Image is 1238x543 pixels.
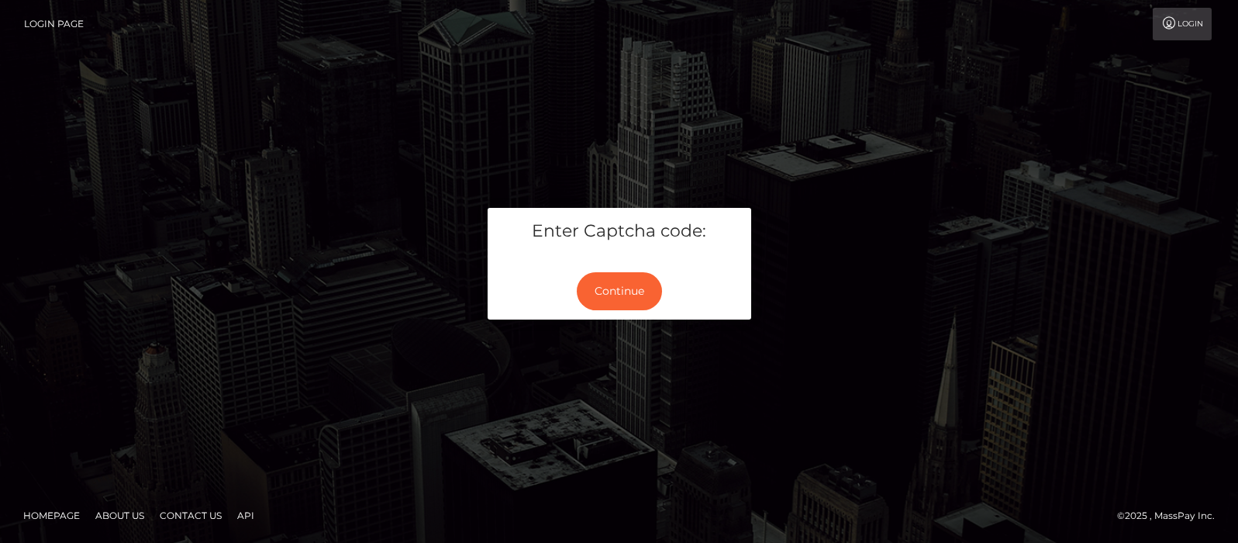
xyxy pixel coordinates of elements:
[1153,8,1212,40] a: Login
[17,503,86,527] a: Homepage
[499,220,740,244] h5: Enter Captcha code:
[231,503,260,527] a: API
[577,272,662,310] button: Continue
[24,8,84,40] a: Login Page
[153,503,228,527] a: Contact Us
[89,503,150,527] a: About Us
[1117,507,1226,524] div: © 2025 , MassPay Inc.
